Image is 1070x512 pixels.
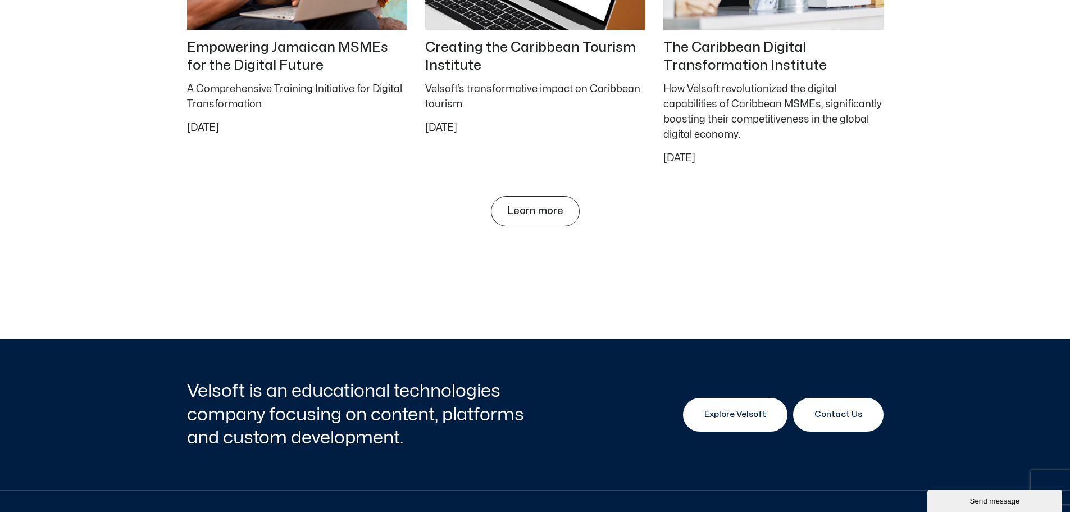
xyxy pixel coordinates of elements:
h2: Creating the Caribbean Tourism Institute [425,39,645,75]
a: Contact Us [793,398,884,432]
p: [DATE] [663,153,884,164]
h2: Velsoft is an educational technologies company focusing on content, platforms and custom developm... [187,379,532,450]
img: website_grey.svg [18,29,27,38]
img: tab_keywords_by_traffic_grey.svg [112,65,121,74]
span: Learn more [507,206,563,217]
div: How Velsoft revolutionized the digital capabilities of Caribbean MSMEs, significantly boosting th... [663,81,884,142]
h2: Empowering Jamaican MSMEs for the Digital Future [187,39,407,75]
div: Keywords by Traffic [124,66,189,74]
div: Domain: [DOMAIN_NAME] [29,29,124,38]
div: v 4.0.25 [31,18,55,27]
img: logo_orange.svg [18,18,27,27]
a: Learn more [491,196,580,226]
img: tab_domain_overview_orange.svg [30,65,39,74]
a: Explore Velsoft [683,398,787,432]
div: A Comprehensive Training Initiative for Digital Transformation [187,81,407,112]
div: Domain Overview [43,66,101,74]
span: Explore Velsoft [704,408,766,422]
p: [DATE] [425,123,645,133]
iframe: chat widget [927,487,1064,512]
span: Contact Us [814,408,862,422]
h2: The Caribbean Digital Transformation Institute [663,39,884,75]
p: [DATE] [187,123,407,133]
div: Velsoft’s transformative impact on Caribbean tourism. [425,81,645,112]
